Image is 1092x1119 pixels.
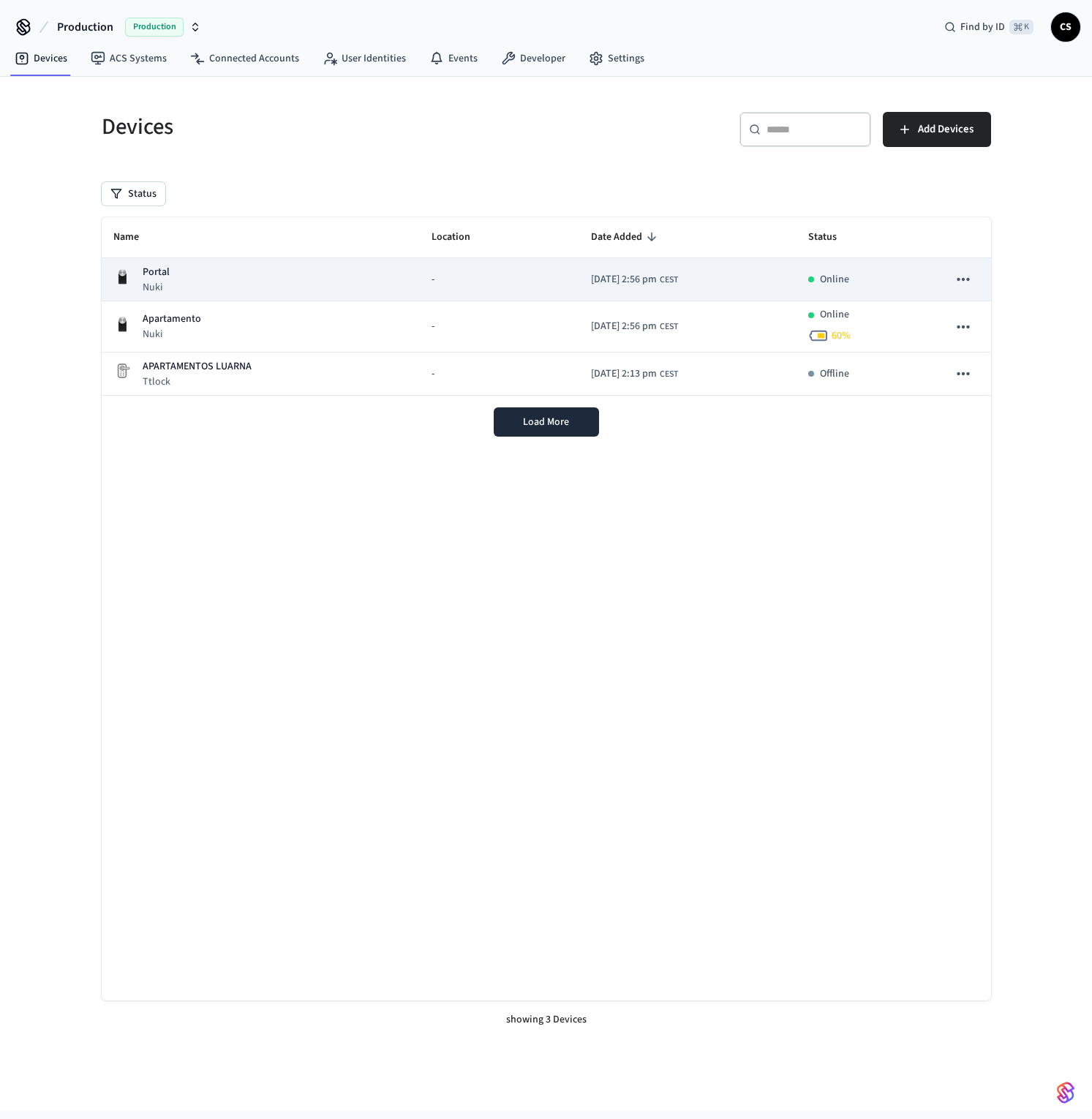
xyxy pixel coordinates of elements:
button: Status [102,182,165,206]
button: CS [1051,12,1080,42]
span: Add Devices [918,120,974,139]
span: CEST [660,368,678,381]
span: 60 % [832,328,851,343]
div: Europe/Madrid [591,319,678,334]
p: Nuki [143,280,170,295]
div: Europe/Madrid [591,366,678,382]
p: Online [820,307,849,323]
span: - [432,272,434,287]
div: showing 3 Devices [102,1001,991,1039]
a: User Identities [311,45,418,72]
span: CS [1053,14,1079,40]
button: Load More [494,407,599,437]
span: Production [125,18,184,37]
a: ACS Systems [79,45,178,72]
a: Devices [3,45,79,72]
h5: Devices [102,112,538,142]
p: Offline [820,366,849,382]
img: SeamLogoGradient.69752ec5.svg [1057,1081,1074,1104]
span: CEST [660,274,678,287]
span: Find by ID [960,20,1005,34]
span: CEST [660,320,678,334]
button: Add Devices [883,112,991,147]
table: sticky table [102,217,991,396]
img: Placeholder Lock Image [113,362,131,380]
span: Location [432,226,489,249]
p: Apartamento [143,312,201,327]
a: Developer [489,45,577,72]
div: Find by ID⌘ K [933,14,1045,40]
span: [DATE] 2:13 pm [591,366,657,382]
p: Ttlock [143,374,252,389]
a: Settings [577,45,656,72]
img: Nuki Smart Lock 3.0 Pro Black, Front [113,268,131,285]
span: - [432,366,434,382]
p: APARTAMENTOS LUARNA [143,359,252,374]
span: [DATE] 2:56 pm [591,319,657,334]
span: Load More [523,415,569,429]
span: Status [808,226,856,249]
div: Europe/Madrid [591,272,678,287]
span: - [432,319,434,334]
span: [DATE] 2:56 pm [591,272,657,287]
img: Nuki Smart Lock 3.0 Pro Black, Front [113,315,131,333]
a: Connected Accounts [178,45,311,72]
span: ⌘ K [1009,20,1033,34]
span: Production [57,18,113,36]
span: Name [113,226,158,249]
a: Events [418,45,489,72]
p: Online [820,272,849,287]
p: Nuki [143,327,201,342]
p: Portal [143,265,170,280]
span: Date Added [591,226,661,249]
